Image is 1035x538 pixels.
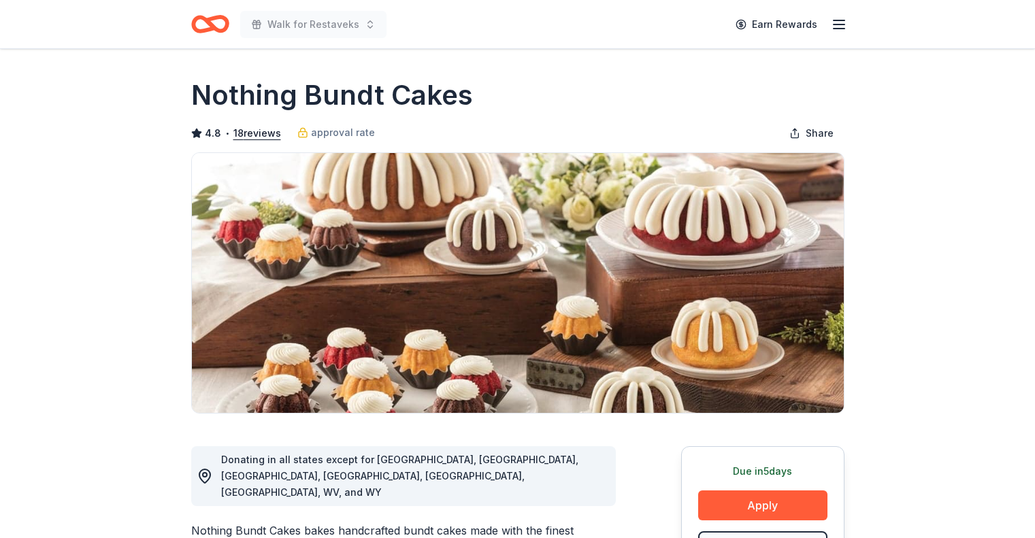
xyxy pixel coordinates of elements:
[191,76,473,114] h1: Nothing Bundt Cakes
[806,125,834,141] span: Share
[192,153,844,413] img: Image for Nothing Bundt Cakes
[221,454,578,498] span: Donating in all states except for [GEOGRAPHIC_DATA], [GEOGRAPHIC_DATA], [GEOGRAPHIC_DATA], [GEOGR...
[225,128,229,139] span: •
[240,11,387,38] button: Walk for Restaveks
[698,463,827,480] div: Due in 5 days
[297,124,375,141] a: approval rate
[311,124,375,141] span: approval rate
[698,490,827,520] button: Apply
[191,8,229,40] a: Home
[267,16,359,33] span: Walk for Restaveks
[233,125,281,141] button: 18reviews
[778,120,844,147] button: Share
[205,125,221,141] span: 4.8
[727,12,825,37] a: Earn Rewards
